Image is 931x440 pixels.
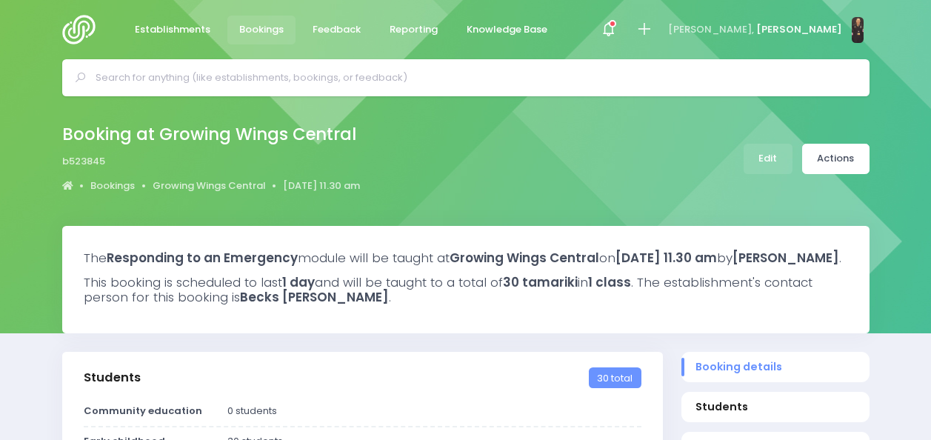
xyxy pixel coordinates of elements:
[282,273,315,291] strong: 1 day
[589,367,641,388] span: 30 total
[503,273,578,291] strong: 30 tamariki
[588,273,631,291] strong: 1 class
[668,22,754,37] span: [PERSON_NAME],
[283,179,360,193] a: [DATE] 11.30 am
[107,249,298,267] strong: Responding to an Emergency
[378,16,450,44] a: Reporting
[84,370,141,385] h3: Students
[62,154,105,169] span: b523845
[313,22,361,37] span: Feedback
[135,22,210,37] span: Establishments
[62,15,104,44] img: Logo
[218,404,650,419] div: 0 students
[153,179,266,193] a: Growing Wings Central
[733,249,839,267] strong: [PERSON_NAME]
[681,392,870,422] a: Students
[96,67,849,89] input: Search for anything (like establishments, bookings, or feedback)
[62,124,356,144] h2: Booking at Growing Wings Central
[615,249,717,267] strong: [DATE] 11.30 am
[84,250,848,265] h3: The module will be taught at on by .
[239,22,284,37] span: Bookings
[695,399,855,415] span: Students
[455,16,560,44] a: Knowledge Base
[852,17,864,43] img: N
[90,179,135,193] a: Bookings
[695,359,855,375] span: Booking details
[123,16,223,44] a: Establishments
[84,275,848,305] h3: This booking is scheduled to last and will be taught to a total of in . The establishment's conta...
[744,144,792,174] a: Edit
[802,144,870,174] a: Actions
[84,404,202,418] strong: Community education
[681,352,870,382] a: Booking details
[756,22,842,37] span: [PERSON_NAME]
[467,22,547,37] span: Knowledge Base
[301,16,373,44] a: Feedback
[240,288,389,306] strong: Becks [PERSON_NAME]
[227,16,296,44] a: Bookings
[390,22,438,37] span: Reporting
[450,249,599,267] strong: Growing Wings Central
